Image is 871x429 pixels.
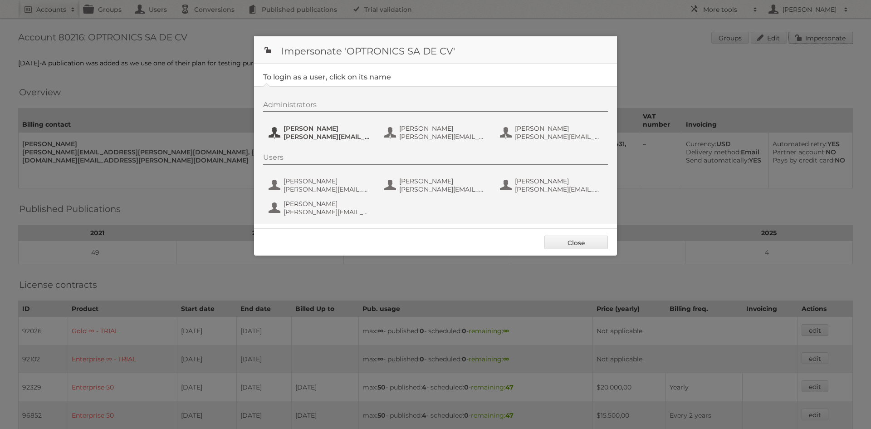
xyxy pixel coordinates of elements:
span: [PERSON_NAME] [284,177,372,185]
span: [PERSON_NAME] [399,177,487,185]
span: [PERSON_NAME] [284,124,372,133]
button: [PERSON_NAME] [PERSON_NAME][EMAIL_ADDRESS][PERSON_NAME][DOMAIN_NAME] [268,123,374,142]
span: [PERSON_NAME][EMAIL_ADDRESS][PERSON_NAME][DOMAIN_NAME] [399,133,487,141]
button: [PERSON_NAME] [PERSON_NAME][EMAIL_ADDRESS][PERSON_NAME][DOMAIN_NAME] [268,176,374,194]
button: [PERSON_NAME] [PERSON_NAME][EMAIL_ADDRESS][PERSON_NAME][DOMAIN_NAME] [383,176,490,194]
span: [PERSON_NAME] [284,200,372,208]
button: [PERSON_NAME] [PERSON_NAME][EMAIL_ADDRESS][PERSON_NAME][DOMAIN_NAME] [383,123,490,142]
span: [PERSON_NAME] [399,124,487,133]
span: [PERSON_NAME] [515,124,603,133]
span: [PERSON_NAME][EMAIL_ADDRESS][PERSON_NAME][DOMAIN_NAME] [284,133,372,141]
span: [PERSON_NAME][EMAIL_ADDRESS][PERSON_NAME][DOMAIN_NAME] [515,133,603,141]
span: [PERSON_NAME] [515,177,603,185]
span: [PERSON_NAME][EMAIL_ADDRESS][PERSON_NAME][DOMAIN_NAME] [284,185,372,193]
div: Administrators [263,100,608,112]
span: [PERSON_NAME][EMAIL_ADDRESS][PERSON_NAME][DOMAIN_NAME] [515,185,603,193]
div: Users [263,153,608,165]
span: [PERSON_NAME][EMAIL_ADDRESS][PERSON_NAME][DOMAIN_NAME] [284,208,372,216]
h1: Impersonate 'OPTRONICS SA DE CV' [254,36,617,64]
span: [PERSON_NAME][EMAIL_ADDRESS][PERSON_NAME][DOMAIN_NAME] [399,185,487,193]
button: [PERSON_NAME] [PERSON_NAME][EMAIL_ADDRESS][PERSON_NAME][DOMAIN_NAME] [499,176,606,194]
a: Close [544,236,608,249]
button: [PERSON_NAME] [PERSON_NAME][EMAIL_ADDRESS][PERSON_NAME][DOMAIN_NAME] [499,123,606,142]
button: [PERSON_NAME] [PERSON_NAME][EMAIL_ADDRESS][PERSON_NAME][DOMAIN_NAME] [268,199,374,217]
legend: To login as a user, click on its name [263,73,391,81]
